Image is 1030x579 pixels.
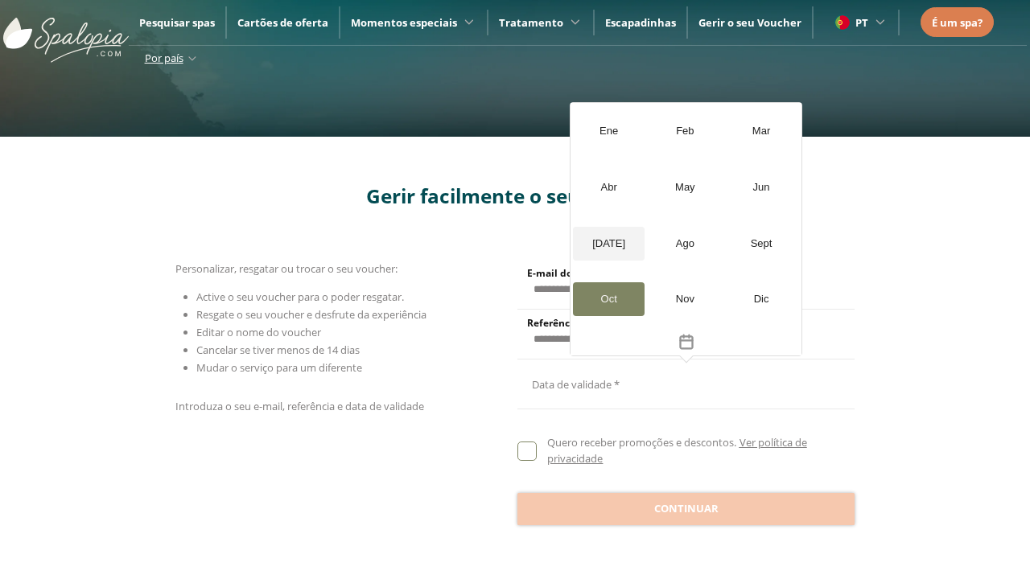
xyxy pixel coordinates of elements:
[649,282,721,316] div: Nov
[145,51,183,65] span: Por país
[573,282,645,316] div: Oct
[573,114,645,148] div: Ene
[573,170,645,204] div: Abr
[932,14,983,31] a: É um spa?
[547,435,736,450] span: Quero receber promoções e descontos.
[726,227,797,261] div: Sept
[139,15,215,30] a: Pesquisar spas
[932,15,983,30] span: É um spa?
[196,360,362,375] span: Mudar o serviço para um diferente
[196,307,426,322] span: Resgate o seu voucher e desfrute da experiência
[605,15,676,30] a: Escapadinhas
[517,493,855,525] button: Continuar
[366,183,665,209] span: Gerir facilmente o seu voucher
[649,170,721,204] div: May
[654,501,719,517] span: Continuar
[649,114,721,148] div: Feb
[649,227,721,261] div: Ago
[196,325,321,339] span: Editar o nome do voucher
[175,261,398,276] span: Personalizar, resgatar ou trocar o seu voucher:
[698,15,801,30] a: Gerir o seu Voucher
[237,15,328,30] a: Cartões de oferta
[175,399,424,413] span: Introduza o seu e-mail, referência e data de validade
[726,282,797,316] div: Dic
[726,170,797,204] div: Jun
[573,227,645,261] div: [DATE]
[196,289,404,304] span: Active o seu voucher para o poder resgatar.
[726,114,797,148] div: Mar
[3,2,129,63] img: ImgLogoSpalopia.BvClDcEz.svg
[196,343,360,357] span: Cancelar se tiver menos de 14 dias
[571,327,801,355] button: Toggle overlay
[547,435,806,466] a: Ver política de privacidade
